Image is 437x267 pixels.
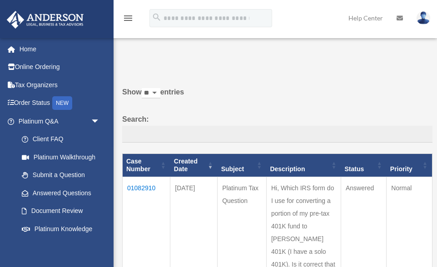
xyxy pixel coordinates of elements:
[13,148,109,166] a: Platinum Walkthrough
[417,11,430,25] img: User Pic
[122,126,432,143] input: Search:
[218,154,267,177] th: Subject: activate to sort column ascending
[13,202,109,220] a: Document Review
[266,154,341,177] th: Description: activate to sort column ascending
[123,16,134,24] a: menu
[142,88,160,99] select: Showentries
[6,76,114,94] a: Tax Organizers
[6,58,114,76] a: Online Ordering
[122,113,432,143] label: Search:
[13,166,109,184] a: Submit a Question
[387,154,432,177] th: Priority: activate to sort column ascending
[6,94,114,113] a: Order StatusNEW
[6,40,114,58] a: Home
[6,112,109,130] a: Platinum Q&Aarrow_drop_down
[13,220,109,249] a: Platinum Knowledge Room
[152,12,162,22] i: search
[122,86,432,108] label: Show entries
[170,154,218,177] th: Created Date: activate to sort column ascending
[4,11,86,29] img: Anderson Advisors Platinum Portal
[91,112,109,131] span: arrow_drop_down
[13,184,104,202] a: Answered Questions
[52,96,72,110] div: NEW
[13,130,109,148] a: Client FAQ
[123,13,134,24] i: menu
[341,154,386,177] th: Status: activate to sort column ascending
[123,154,170,177] th: Case Number: activate to sort column ascending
